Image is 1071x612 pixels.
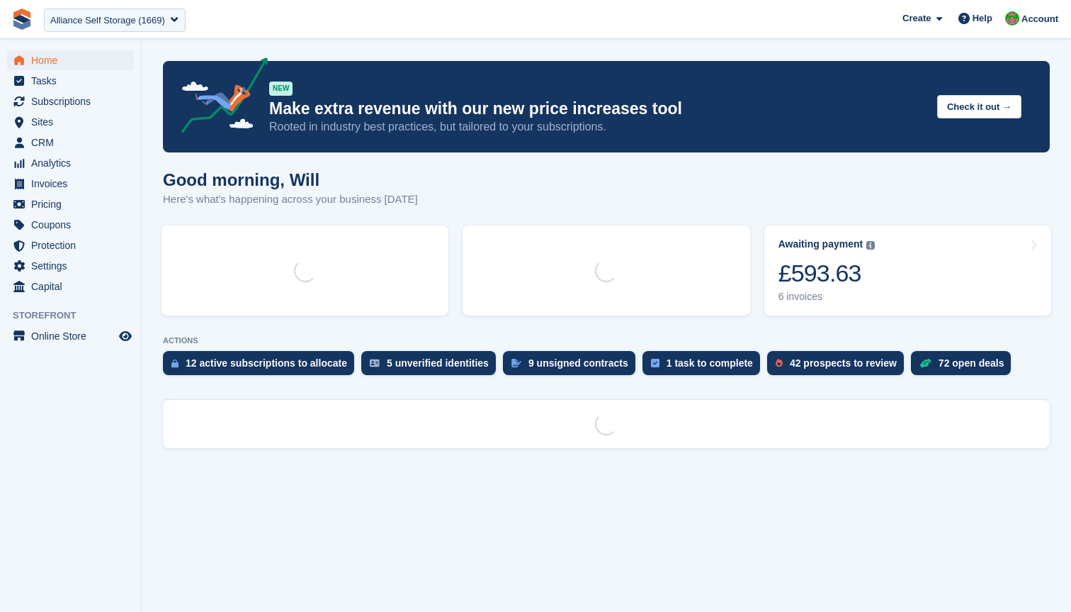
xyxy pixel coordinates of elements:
p: Rooted in industry best practices, but tailored to your subscriptions. [269,119,926,135]
a: 5 unverified identities [361,351,503,382]
img: prospect-51fa495bee0391a8d652442698ab0144808aea92771e9ea1ae160a38d050c398.svg [776,359,783,367]
span: Protection [31,235,116,255]
div: NEW [269,82,293,96]
p: Make extra revenue with our new price increases tool [269,99,926,119]
img: Will McNeilly [1005,11,1019,26]
img: active_subscription_to_allocate_icon-d502201f5373d7db506a760aba3b589e785aa758c864c3986d89f69b8ff3... [171,359,178,368]
a: menu [7,133,134,152]
a: menu [7,112,134,132]
div: 1 task to complete [667,357,753,369]
span: Invoices [31,174,116,194]
a: 42 prospects to review [767,351,911,382]
img: task-75834270c22a3079a89374b754ae025e5fb1db73e45f91037f5363f120a921f8.svg [651,359,659,367]
button: Check it out → [937,95,1021,118]
img: price-adjustments-announcement-icon-8257ccfd72463d97f412b2fc003d46551f7dbcb40ab6d574587a9cd5c0d94... [169,57,268,138]
span: CRM [31,133,116,152]
a: 12 active subscriptions to allocate [163,351,361,382]
span: Home [31,50,116,70]
a: menu [7,194,134,214]
span: Create [902,11,931,26]
img: contract_signature_icon-13c848040528278c33f63329250d36e43548de30e8caae1d1a13099fd9432cc5.svg [511,359,521,367]
a: 1 task to complete [642,351,767,382]
p: ACTIONS [163,336,1050,345]
div: 42 prospects to review [790,357,897,369]
span: Settings [31,256,116,276]
span: Sites [31,112,116,132]
span: Online Store [31,326,116,346]
span: Capital [31,277,116,296]
a: menu [7,235,134,255]
a: 72 open deals [911,351,1019,382]
div: 9 unsigned contracts [528,357,628,369]
span: Tasks [31,71,116,91]
a: menu [7,277,134,296]
img: verify_identity-adf6edd0f0f0b5bbfe63781bf79b02c33cf7c696d77639b501bdc392416b5a36.svg [370,359,380,367]
span: Pricing [31,194,116,214]
img: deal-1b604bf984904fb50ccaf53a9ad4b4a5d6e5aea283cecdc64d6e3604feb123c2.svg [919,358,931,368]
div: 6 invoices [778,291,875,303]
div: Alliance Self Storage (1669) [50,13,165,28]
a: menu [7,71,134,91]
span: Analytics [31,153,116,173]
span: Account [1021,12,1058,26]
a: menu [7,153,134,173]
div: 12 active subscriptions to allocate [186,357,347,369]
a: menu [7,256,134,276]
div: Awaiting payment [778,238,863,250]
span: Storefront [13,308,141,323]
div: 5 unverified identities [387,357,489,369]
img: stora-icon-8386f47178a22dfd0bd8f6a31ec36ba5ce8667c1dd55bd0f319d3a0aa187defe.svg [11,9,33,30]
a: Preview store [117,328,134,345]
p: Here's what's happening across your business [DATE] [163,191,418,208]
a: menu [7,326,134,346]
span: Coupons [31,215,116,235]
div: £593.63 [778,259,875,288]
a: 9 unsigned contracts [503,351,642,382]
h1: Good morning, Will [163,170,418,189]
img: icon-info-grey-7440780725fd019a000dd9b08b2336e03edf1995a4989e88bcd33f0948082b44.svg [866,241,875,250]
span: Subscriptions [31,91,116,111]
span: Help [973,11,992,26]
a: menu [7,174,134,194]
div: 72 open deals [939,357,1004,369]
a: menu [7,91,134,111]
a: menu [7,215,134,235]
a: Awaiting payment £593.63 6 invoices [764,226,1051,316]
a: menu [7,50,134,70]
